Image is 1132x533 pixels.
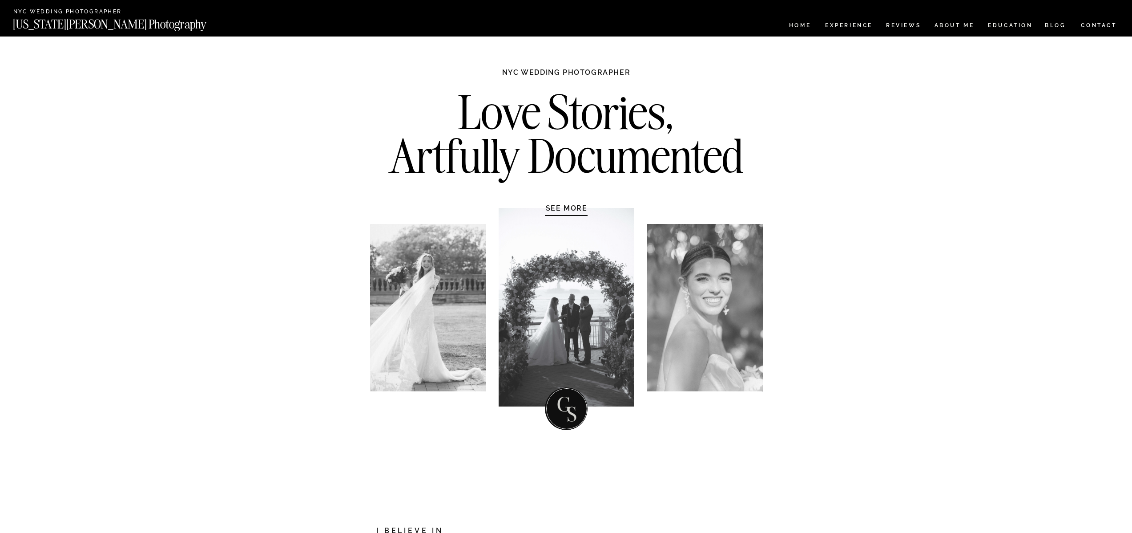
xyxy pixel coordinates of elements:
[13,9,147,16] a: NYC Wedding Photographer
[483,68,650,85] h1: NYC WEDDING PHOTOGRAPHER
[987,23,1034,30] a: EDUCATION
[825,23,872,30] a: Experience
[787,23,813,30] a: HOME
[934,23,975,30] a: ABOUT ME
[380,90,753,184] h2: Love Stories, Artfully Documented
[524,203,609,212] a: SEE MORE
[1080,20,1117,30] a: CONTACT
[886,23,919,30] a: REVIEWS
[13,18,236,26] a: [US_STATE][PERSON_NAME] Photography
[1045,23,1066,30] a: BLOG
